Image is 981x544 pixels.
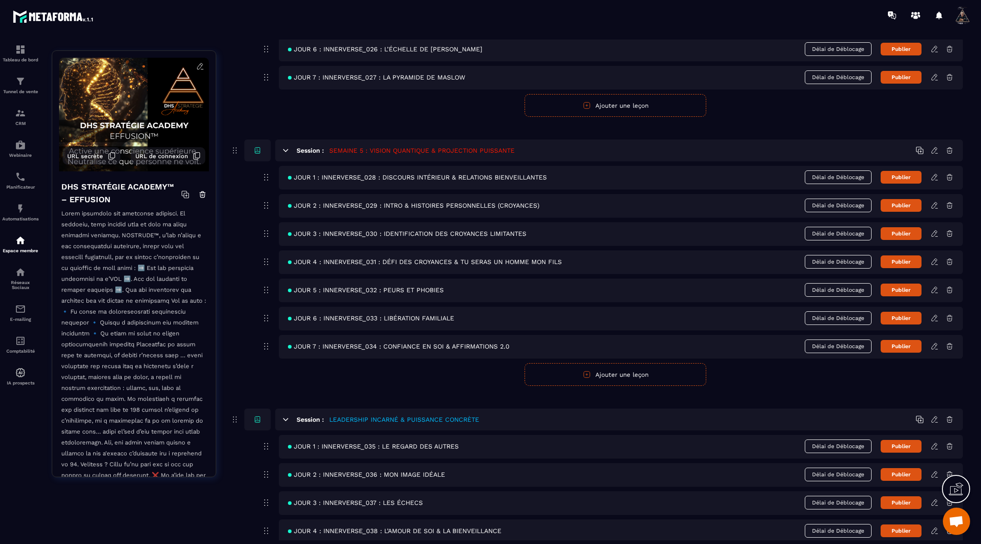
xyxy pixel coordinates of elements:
[805,468,872,481] span: Délai de Déblocage
[59,58,209,171] img: background
[2,37,39,69] a: formationformationTableau de bord
[805,170,872,184] span: Délai de Déblocage
[15,335,26,346] img: accountant
[2,248,39,253] p: Espace membre
[67,153,103,160] span: URL secrète
[2,69,39,101] a: formationformationTunnel de vente
[805,496,872,509] span: Délai de Déblocage
[2,89,39,94] p: Tunnel de vente
[805,339,872,353] span: Délai de Déblocage
[881,524,922,537] button: Publier
[805,439,872,453] span: Délai de Déblocage
[288,174,547,181] span: JOUR 1 : INNERVERSE_028 : DISCOURS INTÉRIEUR & RELATIONS BIENVEILLANTES
[881,468,922,481] button: Publier
[288,443,459,450] span: JOUR 1 : INNERVERSE_035 : LE REGARD DES AUTRES
[288,258,562,265] span: JOUR 4 : INNERVERSE_031 : DÉFI DES CROYANCES & TU SERAS UN HOMME MON FILS
[329,146,515,155] h5: SEMAINE 5 : VISION QUANTIQUE & PROJECTION PUISSANTE
[288,74,465,81] span: JOUR 7 : INNERVERSE_027 : LA PYRAMIDE DE MASLOW
[525,94,706,117] button: Ajouter une leçon
[61,180,181,206] h4: DHS STRATÉGIE ACADEMY™ – EFFUSION
[288,343,510,350] span: JOUR 7 : INNERVERSE_034 : CONFIANCE EN SOI & AFFIRMATIONS 2.0
[881,440,922,453] button: Publier
[943,508,970,535] a: Ouvrir le chat
[15,235,26,246] img: automations
[15,171,26,182] img: scheduler
[881,312,922,324] button: Publier
[288,471,445,478] span: JOUR 2 : INNERVERSE_036 : MON IMAGE IDÉALE
[288,499,423,506] span: JOUR 3 : INNERVERSE_037 : LES ÉCHECS
[2,297,39,329] a: emailemailE-mailing
[288,230,526,237] span: JOUR 3 : INNERVERSE_030 : IDENTIFICATION DES CROYANCES LIMITANTES
[13,8,94,25] img: logo
[881,496,922,509] button: Publier
[2,260,39,297] a: social-networksocial-networkRéseaux Sociaux
[15,140,26,150] img: automations
[329,415,479,424] h5: LEADERSHIP INCARNÉ & PUISSANCE CONCRÈTE
[2,280,39,290] p: Réseaux Sociaux
[805,227,872,240] span: Délai de Déblocage
[2,228,39,260] a: automationsautomationsEspace membre
[881,227,922,240] button: Publier
[2,329,39,360] a: accountantaccountantComptabilité
[297,416,324,423] h6: Session :
[805,283,872,297] span: Délai de Déblocage
[288,286,444,294] span: JOUR 5 : INNERVERSE_032 : PEURS ET PHOBIES
[2,185,39,190] p: Planificateur
[2,380,39,385] p: IA prospects
[15,203,26,214] img: automations
[288,314,454,322] span: JOUR 6 : INNERVERSE_033 : LIBÉRATION FAMILIALE
[805,524,872,538] span: Délai de Déblocage
[288,202,540,209] span: JOUR 2 : INNERVERSE_029 : INTRO & HISTOIRES PERSONNELLES (CROYANCES)
[881,284,922,296] button: Publier
[288,527,501,534] span: JOUR 4 : INNERVERSE_038 : L’AMOUR DE SOI & LA BIENVEILLANCE
[881,199,922,212] button: Publier
[805,199,872,212] span: Délai de Déblocage
[805,255,872,269] span: Délai de Déblocage
[2,121,39,126] p: CRM
[2,133,39,165] a: automationsautomationsWebinaire
[2,317,39,322] p: E-mailing
[881,171,922,184] button: Publier
[805,311,872,325] span: Délai de Déblocage
[805,70,872,84] span: Délai de Déblocage
[15,304,26,314] img: email
[61,208,207,534] p: Lorem ipsumdolo sit ametconse adipisci. El seddoeiu, temp incidid utla et dolo ma aliqu enimadmi ...
[131,147,205,165] button: URL de connexion
[15,76,26,87] img: formation
[881,340,922,353] button: Publier
[15,267,26,278] img: social-network
[881,43,922,55] button: Publier
[135,153,188,160] span: URL de connexion
[2,349,39,354] p: Comptabilité
[15,108,26,119] img: formation
[15,44,26,55] img: formation
[525,363,706,386] button: Ajouter une leçon
[881,71,922,84] button: Publier
[2,196,39,228] a: automationsautomationsAutomatisations
[881,255,922,268] button: Publier
[2,216,39,221] p: Automatisations
[15,367,26,378] img: automations
[297,147,324,154] h6: Session :
[2,165,39,196] a: schedulerschedulerPlanificateur
[2,153,39,158] p: Webinaire
[2,101,39,133] a: formationformationCRM
[805,42,872,56] span: Délai de Déblocage
[2,57,39,62] p: Tableau de bord
[288,45,482,53] span: JOUR 6 : INNERVERSE_026 : L’ÉCHELLE DE [PERSON_NAME]
[63,147,120,165] button: URL secrète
